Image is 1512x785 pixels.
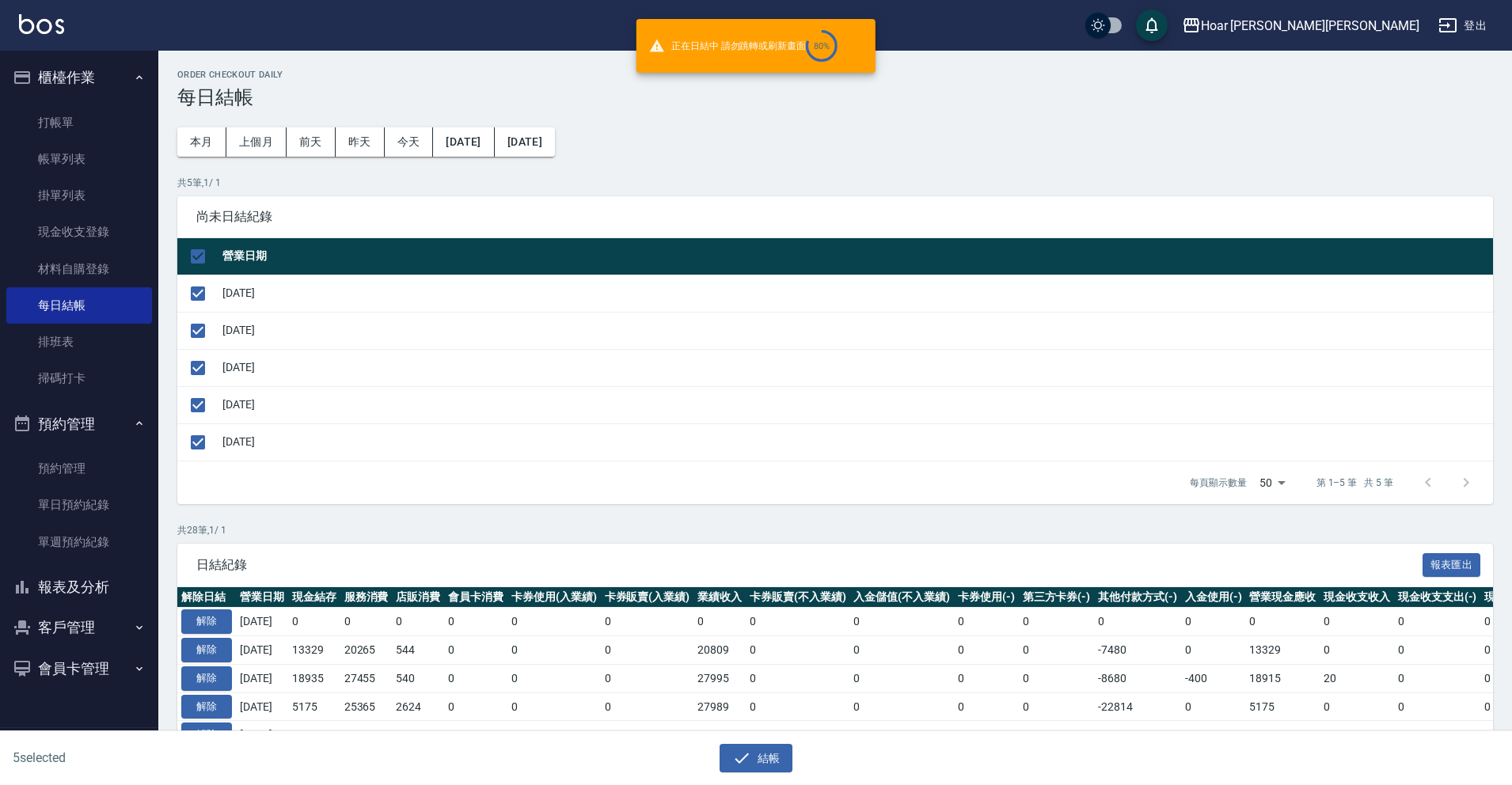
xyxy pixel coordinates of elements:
[19,14,64,34] img: Logo
[649,30,838,62] span: 正在日結中 請勿跳轉或刷新畫面
[1245,721,1320,749] td: 26600
[954,721,1019,749] td: 0
[1245,692,1320,721] td: 5175
[601,692,694,721] td: 0
[746,664,850,692] td: 0
[196,557,1423,573] span: 日結紀錄
[814,41,830,51] div: 80 %
[601,608,694,636] td: 0
[226,127,287,157] button: 上個月
[287,127,336,157] button: 前天
[6,450,152,487] a: 預約管理
[6,567,152,608] button: 報表及分析
[181,609,232,634] button: 解除
[1094,692,1181,721] td: -22814
[1019,692,1095,721] td: 0
[1181,721,1246,749] td: -2730
[236,608,288,636] td: [DATE]
[196,209,1474,225] span: 尚未日結紀錄
[954,587,1019,608] th: 卡券使用(-)
[1019,664,1095,692] td: 0
[236,636,288,665] td: [DATE]
[13,748,375,768] h6: 5 selected
[1432,11,1493,40] button: 登出
[1394,587,1481,608] th: 現金收支支出(-)
[746,692,850,721] td: 0
[954,636,1019,665] td: 0
[177,86,1493,108] h3: 每日結帳
[385,127,434,157] button: 今天
[340,587,393,608] th: 服務消費
[392,692,444,721] td: 2624
[392,608,444,636] td: 0
[236,692,288,721] td: [DATE]
[601,587,694,608] th: 卡券販賣(入業績)
[236,664,288,692] td: [DATE]
[507,608,601,636] td: 0
[1094,608,1181,636] td: 0
[236,721,288,749] td: [DATE]
[340,692,393,721] td: 25365
[507,587,601,608] th: 卡券使用(入業績)
[746,587,850,608] th: 卡券販賣(不入業績)
[1320,636,1394,665] td: 0
[954,664,1019,692] td: 0
[495,127,555,157] button: [DATE]
[6,141,152,177] a: 帳單列表
[1019,587,1095,608] th: 第三方卡券(-)
[288,636,340,665] td: 13329
[849,664,954,692] td: 0
[392,721,444,749] td: 0
[218,238,1493,275] th: 營業日期
[1320,721,1394,749] td: 0
[6,177,152,214] a: 掛單列表
[1423,553,1481,578] button: 報表匯出
[444,636,507,665] td: 0
[1394,636,1481,665] td: 0
[507,664,601,692] td: 0
[693,587,746,608] th: 業績收入
[693,721,746,749] td: 16370
[392,587,444,608] th: 店販消費
[6,524,152,560] a: 單週預約紀錄
[340,721,393,749] td: 16370
[849,636,954,665] td: 0
[1019,636,1095,665] td: 0
[6,287,152,324] a: 每日結帳
[218,275,1493,312] td: [DATE]
[6,214,152,250] a: 現金收支登錄
[288,608,340,636] td: 0
[433,127,494,157] button: [DATE]
[444,692,507,721] td: 0
[1320,664,1394,692] td: 20
[693,692,746,721] td: 27989
[1245,636,1320,665] td: 13329
[746,608,850,636] td: 0
[181,722,232,747] button: 解除
[177,587,236,608] th: 解除日結
[1176,9,1426,42] button: Hoar [PERSON_NAME][PERSON_NAME]
[954,692,1019,721] td: 0
[1394,608,1481,636] td: 0
[6,648,152,689] button: 會員卡管理
[444,608,507,636] td: 0
[1181,608,1246,636] td: 0
[1394,721,1481,749] td: -1800
[601,664,694,692] td: 0
[849,587,954,608] th: 入金儲值(不入業績)
[6,487,152,523] a: 單日預約紀錄
[1019,721,1095,749] td: 0
[849,692,954,721] td: 0
[507,636,601,665] td: 0
[444,664,507,692] td: 0
[601,721,694,749] td: 0
[6,607,152,648] button: 客戶管理
[1190,476,1247,490] p: 每頁顯示數量
[218,386,1493,423] td: [DATE]
[6,324,152,360] a: 排班表
[6,57,152,98] button: 櫃檯作業
[177,176,1493,190] p: 共 5 筆, 1 / 1
[218,312,1493,349] td: [DATE]
[6,251,152,287] a: 材料自購登錄
[1245,608,1320,636] td: 0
